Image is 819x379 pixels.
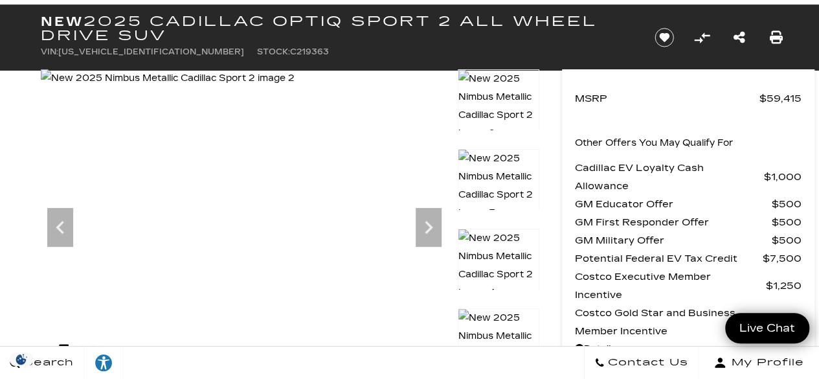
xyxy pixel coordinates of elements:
a: Costco Executive Member Incentive $1,250 [575,268,802,304]
a: Potential Federal EV Tax Credit $7,500 [575,249,802,268]
strong: New [41,14,84,29]
span: Contact Us [605,354,688,372]
span: My Profile [726,354,804,372]
a: Print this New 2025 Cadillac OPTIQ Sport 2 All Wheel Drive SUV [770,29,783,47]
a: GM First Responder Offer $500 [575,213,802,231]
span: $500 [772,213,802,231]
div: Previous [47,208,73,247]
span: $1,250 [766,277,802,295]
img: New 2025 Nimbus Metallic Cadillac Sport 2 image 2 [41,69,295,87]
span: $500 [772,231,802,249]
span: MSRP [575,89,759,108]
span: VIN: [41,47,58,56]
a: Cadillac EV Loyalty Cash Allowance $1,000 [575,159,802,195]
span: GM Military Offer [575,231,772,249]
span: Costco Executive Member Incentive [575,268,766,304]
span: Live Chat [733,321,802,336]
span: Costco Gold Star and Business Member Incentive [575,304,764,340]
span: Cadillac EV Loyalty Cash Allowance [575,159,764,195]
span: Stock: [257,47,290,56]
span: $500 [772,195,802,213]
span: [US_VEHICLE_IDENTIFICATION_NUMBER] [58,47,244,56]
button: Open user profile menu [699,347,819,379]
div: Explore your accessibility options [84,353,123,373]
p: Other Offers You May Qualify For [575,134,734,152]
a: Details [575,340,802,358]
a: Live Chat [725,313,809,343]
img: New 2025 Nimbus Metallic Cadillac Sport 2 image 3 [458,149,539,223]
div: (13) Photos [50,334,131,365]
a: Explore your accessibility options [84,347,124,379]
span: $7,500 [763,249,802,268]
section: Click to Open Cookie Consent Modal [6,352,36,366]
a: Share this New 2025 Cadillac OPTIQ Sport 2 All Wheel Drive SUV [733,29,745,47]
a: GM Educator Offer $500 [575,195,802,213]
span: $1,000 [764,168,802,186]
span: GM Educator Offer [575,195,772,213]
span: GM First Responder Offer [575,213,772,231]
span: Search [20,354,74,372]
span: $59,415 [759,89,802,108]
a: GM Military Offer $500 [575,231,802,249]
button: Compare Vehicle [692,28,712,47]
button: Save vehicle [650,27,679,48]
span: C219363 [290,47,329,56]
div: Next [416,208,442,247]
a: Costco Gold Star and Business Member Incentive $1,000 [575,304,802,340]
img: New 2025 Nimbus Metallic Cadillac Sport 2 image 4 [458,229,539,303]
a: MSRP $59,415 [575,89,802,108]
span: Potential Federal EV Tax Credit [575,249,763,268]
h1: 2025 Cadillac OPTIQ Sport 2 All Wheel Drive SUV [41,14,633,43]
a: Contact Us [584,347,699,379]
img: Opt-Out Icon [6,352,36,366]
img: New 2025 Nimbus Metallic Cadillac Sport 2 image 2 [458,69,539,143]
